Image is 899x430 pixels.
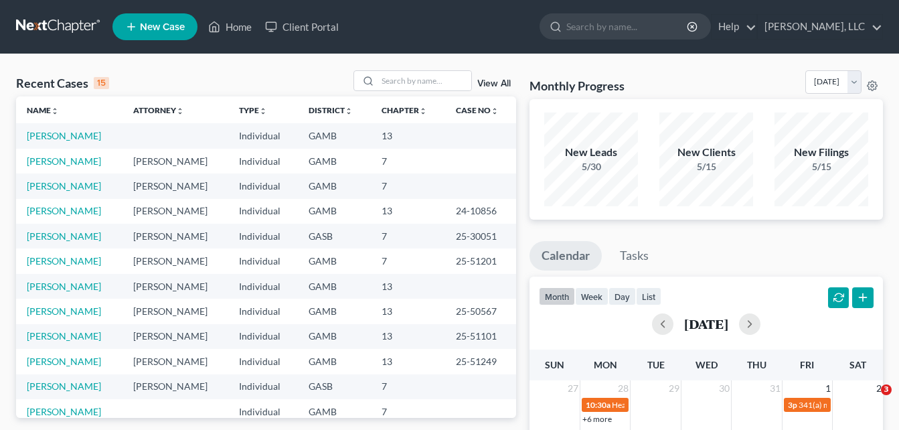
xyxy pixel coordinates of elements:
td: 7 [371,224,445,248]
a: [PERSON_NAME] [27,305,101,317]
td: [PERSON_NAME] [122,349,229,374]
td: Individual [228,374,298,399]
i: unfold_more [491,107,499,115]
span: Wed [696,359,718,370]
i: unfold_more [419,107,427,115]
td: GASB [298,224,371,248]
a: [PERSON_NAME] [27,205,101,216]
td: 7 [371,149,445,173]
td: 13 [371,123,445,148]
td: [PERSON_NAME] [122,248,229,273]
i: unfold_more [345,107,353,115]
td: [PERSON_NAME] [122,374,229,399]
a: Chapterunfold_more [382,105,427,115]
td: GAMB [298,123,371,148]
td: Individual [228,274,298,299]
td: GAMB [298,324,371,349]
a: Help [712,15,756,39]
span: Hearing for [PERSON_NAME] [612,400,716,410]
td: [PERSON_NAME] [122,149,229,173]
div: 5/30 [544,160,638,173]
td: Individual [228,149,298,173]
a: [PERSON_NAME] [27,356,101,367]
td: 13 [371,274,445,299]
a: [PERSON_NAME] [27,180,101,192]
input: Search by name... [378,71,471,90]
td: [PERSON_NAME] [122,199,229,224]
a: Attorneyunfold_more [133,105,184,115]
td: [PERSON_NAME] [122,299,229,324]
span: Thu [747,359,766,370]
span: 10:30a [586,400,610,410]
td: GASB [298,374,371,399]
a: [PERSON_NAME] [27,380,101,392]
a: [PERSON_NAME] [27,406,101,417]
div: Recent Cases [16,75,109,91]
a: Calendar [529,241,602,271]
a: Client Portal [258,15,345,39]
td: 7 [371,173,445,198]
span: Fri [800,359,814,370]
td: Individual [228,173,298,198]
a: Typeunfold_more [239,105,267,115]
span: Mon [594,359,617,370]
td: Individual [228,248,298,273]
td: 25-51101 [445,324,516,349]
td: 25-51249 [445,349,516,374]
a: View All [477,79,511,88]
td: [PERSON_NAME] [122,324,229,349]
td: Individual [228,123,298,148]
td: Individual [228,299,298,324]
td: GAMB [298,149,371,173]
td: 13 [371,324,445,349]
td: 25-30051 [445,224,516,248]
td: GAMB [298,349,371,374]
td: GAMB [298,399,371,424]
span: 31 [768,380,782,397]
td: 7 [371,248,445,273]
td: GAMB [298,173,371,198]
td: GAMB [298,199,371,224]
button: week [575,287,608,305]
a: Case Nounfold_more [456,105,499,115]
a: Districtunfold_more [309,105,353,115]
td: [PERSON_NAME] [122,224,229,248]
td: GAMB [298,299,371,324]
a: [PERSON_NAME] [27,155,101,167]
span: Sat [849,359,866,370]
td: GAMB [298,274,371,299]
div: 5/15 [774,160,868,173]
a: Home [201,15,258,39]
iframe: Intercom live chat [853,384,886,417]
button: list [636,287,661,305]
td: Individual [228,324,298,349]
a: Tasks [608,241,661,271]
span: 3p [788,400,797,410]
button: month [539,287,575,305]
a: [PERSON_NAME] [27,230,101,242]
a: [PERSON_NAME] [27,255,101,267]
div: 15 [94,77,109,89]
td: Individual [228,399,298,424]
button: day [608,287,636,305]
td: GAMB [298,248,371,273]
td: 7 [371,399,445,424]
span: 1 [824,380,832,397]
h3: Monthly Progress [529,78,625,94]
td: Individual [228,199,298,224]
span: New Case [140,22,185,32]
span: 28 [617,380,630,397]
a: [PERSON_NAME] [27,130,101,141]
a: [PERSON_NAME] [27,281,101,292]
td: [PERSON_NAME] [122,173,229,198]
td: [PERSON_NAME] [122,274,229,299]
span: Tue [647,359,665,370]
span: 27 [566,380,580,397]
td: 13 [371,349,445,374]
h2: [DATE] [684,317,728,331]
td: Individual [228,224,298,248]
a: [PERSON_NAME] [27,330,101,342]
span: 3 [881,384,892,395]
i: unfold_more [176,107,184,115]
a: +6 more [582,414,612,424]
